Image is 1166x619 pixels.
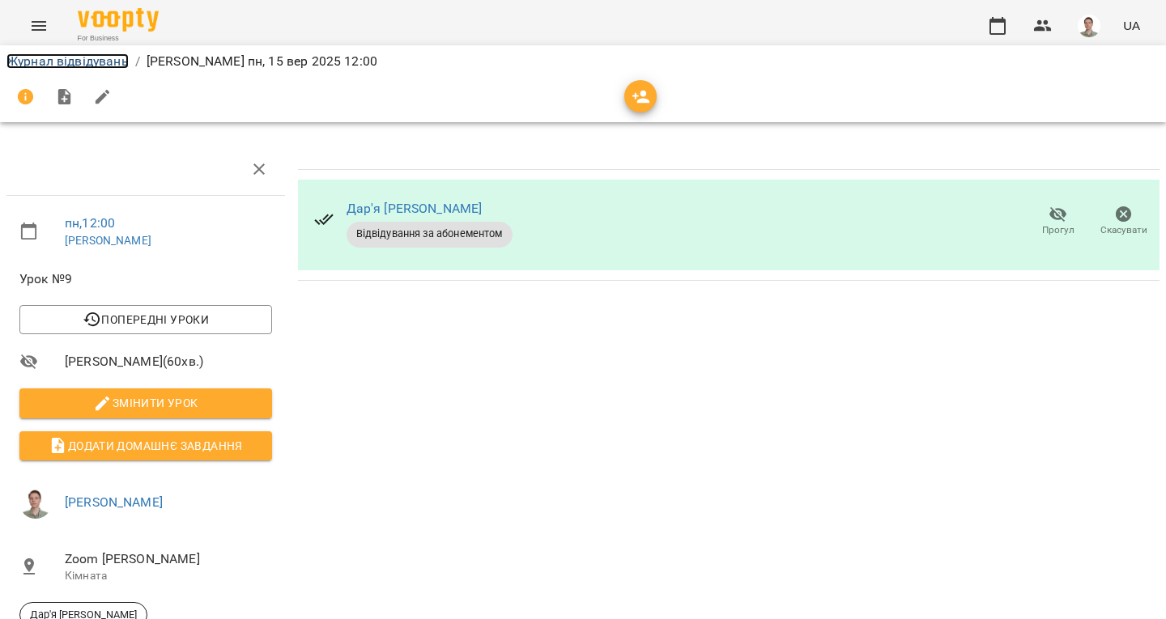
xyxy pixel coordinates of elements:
[19,6,58,45] button: Menu
[65,568,272,584] p: Кімната
[1123,17,1140,34] span: UA
[1078,15,1100,37] img: 08937551b77b2e829bc2e90478a9daa6.png
[1042,223,1075,237] span: Прогул
[65,215,115,231] a: пн , 12:00
[65,352,272,371] span: [PERSON_NAME] ( 60 хв. )
[147,52,377,71] p: [PERSON_NAME] пн, 15 вер 2025 12:00
[19,305,272,334] button: Попередні уроки
[32,436,259,456] span: Додати домашнє завдання
[135,52,140,71] li: /
[78,8,159,32] img: Voopty Logo
[32,393,259,413] span: Змінити урок
[19,431,272,460] button: Додати домашнє завдання
[32,310,259,329] span: Попередні уроки
[347,201,483,216] a: Дар'я [PERSON_NAME]
[78,33,159,44] span: For Business
[1091,199,1156,244] button: Скасувати
[1025,199,1091,244] button: Прогул
[6,53,129,69] a: Журнал відвідувань
[65,549,272,569] span: Zoom [PERSON_NAME]
[1117,11,1147,40] button: UA
[65,494,163,510] a: [PERSON_NAME]
[1100,223,1147,237] span: Скасувати
[19,269,272,289] span: Урок №9
[347,227,513,241] span: Відвідування за абонементом
[19,486,52,519] img: 08937551b77b2e829bc2e90478a9daa6.png
[65,234,151,247] a: [PERSON_NAME]
[6,52,1160,71] nav: breadcrumb
[19,388,272,418] button: Змінити урок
